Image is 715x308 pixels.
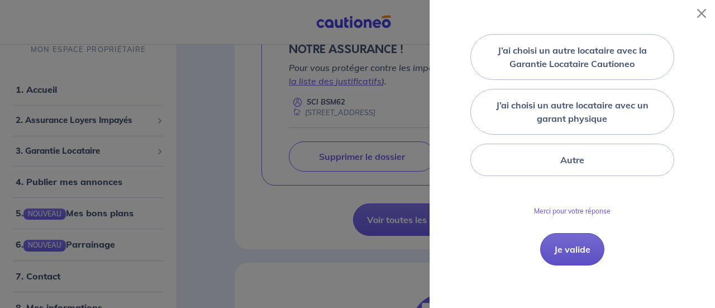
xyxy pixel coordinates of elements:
[484,44,661,70] label: J’ai choisi un autre locataire avec la Garantie Locataire Cautioneo
[540,233,604,266] button: Je valide
[693,4,711,22] button: Close
[484,98,661,125] label: J’ai choisi un autre locataire avec un garant physique
[560,153,584,167] label: Autre
[534,207,611,215] p: Merci pour votre réponse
